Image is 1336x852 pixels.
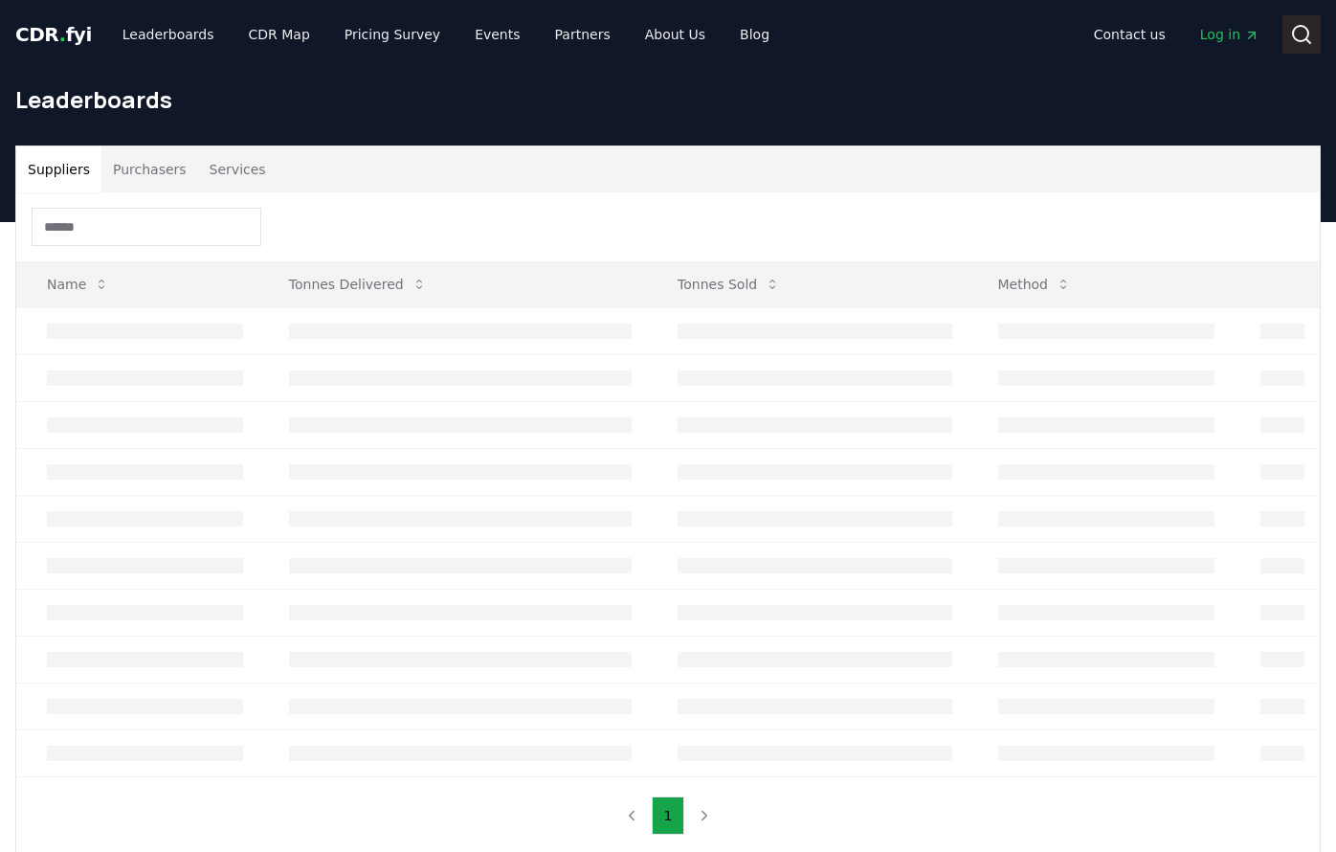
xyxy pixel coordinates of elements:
[107,17,785,52] nav: Main
[59,23,66,46] span: .
[1200,25,1259,44] span: Log in
[459,17,535,52] a: Events
[724,17,785,52] a: Blog
[101,146,198,192] button: Purchasers
[15,21,92,48] a: CDR.fyi
[107,17,230,52] a: Leaderboards
[32,265,124,303] button: Name
[15,23,92,46] span: CDR fyi
[983,265,1087,303] button: Method
[1079,17,1275,52] nav: Main
[630,17,721,52] a: About Us
[15,84,1321,115] h1: Leaderboards
[540,17,626,52] a: Partners
[274,265,442,303] button: Tonnes Delivered
[16,146,101,192] button: Suppliers
[1079,17,1181,52] a: Contact us
[652,796,685,835] button: 1
[234,17,325,52] a: CDR Map
[329,17,456,52] a: Pricing Survey
[662,265,795,303] button: Tonnes Sold
[1185,17,1275,52] a: Log in
[198,146,278,192] button: Services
